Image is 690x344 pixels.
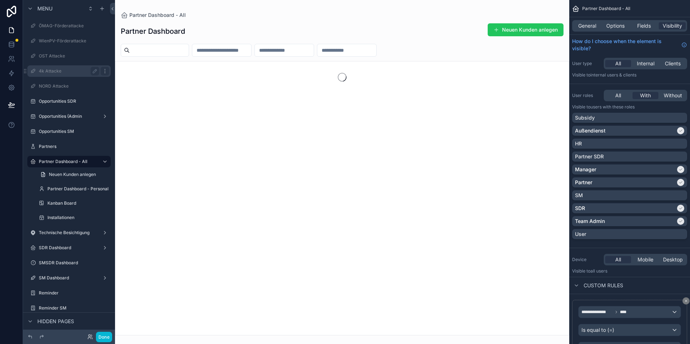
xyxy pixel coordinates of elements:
p: User [575,231,586,238]
label: User roles [572,93,601,98]
label: Opportunities (Admin [39,113,99,119]
a: Installationen [36,212,111,223]
a: SDR Dashboard [27,242,111,254]
label: WienPV-Förderattacke [39,38,109,44]
label: SDR Dashboard [39,245,99,251]
a: Reminder SM [27,302,111,314]
label: Reminder [39,290,109,296]
a: Opportunities SDR [27,96,111,107]
p: Team Admin [575,218,605,225]
a: OST Attacke [27,50,111,62]
span: Visibility [663,22,682,29]
a: Neuen Kunden anlegen [36,169,111,180]
p: Subsidy [575,114,595,121]
a: Partners [27,141,111,152]
span: All [615,92,621,99]
p: Außendienst [575,127,606,134]
span: Desktop [663,256,683,263]
label: 4k Attacke [39,68,96,74]
p: Visible to [572,268,687,274]
p: Manager [575,166,596,173]
a: Reminder [27,287,111,299]
p: Visible to [572,72,687,78]
span: Options [606,22,625,29]
span: How do I choose when the element is visible? [572,38,678,52]
span: Users with these roles [590,104,635,110]
label: Partner Dashboard - All [39,159,96,164]
label: SMSDR Dashboard [39,260,109,266]
label: Opportunities SDR [39,98,109,104]
label: ÖMAG-Förderattacke [39,23,109,29]
a: Partner Dashboard - Personal [36,183,111,195]
a: SMSDR Dashboard [27,257,111,269]
span: General [578,22,596,29]
a: Opportunities (Admin [27,111,111,122]
span: With [640,92,651,99]
a: NORD Attacke [27,80,111,92]
a: Kanban Board [36,197,111,209]
p: Partner SDR [575,153,604,160]
a: Opportunities SM [27,126,111,137]
a: WienPV-Förderattacke [27,35,111,47]
label: Technische Besichtigung [39,230,99,236]
span: Hidden pages [37,318,74,325]
span: Custom rules [584,282,623,289]
label: Partner Dashboard - Personal [47,186,109,192]
span: Mobile [638,256,653,263]
span: Internal users & clients [590,72,636,78]
p: HR [575,140,582,147]
p: Visible to [572,104,687,110]
a: 4k Attacke [27,65,111,77]
span: Internal [637,60,654,67]
label: Opportunities SM [39,129,109,134]
a: SM Dashboard [27,272,111,284]
p: SDR [575,205,585,212]
label: User type [572,61,601,66]
label: Installationen [47,215,109,220]
button: Is equal to (=) [578,324,681,336]
span: all users [590,268,607,274]
label: SM Dashboard [39,275,99,281]
button: Done [96,332,112,342]
label: Device [572,257,601,262]
label: Kanban Board [47,200,109,206]
a: Partner Dashboard - All [27,156,111,167]
p: SM [575,192,583,199]
span: Clients [665,60,681,67]
span: Is equal to (=) [581,326,614,334]
label: Partners [39,144,109,149]
span: Neuen Kunden anlegen [49,172,96,177]
label: Reminder SM [39,305,109,311]
label: OST Attacke [39,53,109,59]
a: How do I choose when the element is visible? [572,38,687,52]
a: Technische Besichtigung [27,227,111,238]
p: Partner [575,179,592,186]
span: Partner Dashboard - All [582,6,630,11]
span: Menu [37,5,52,12]
a: ÖMAG-Förderattacke [27,20,111,32]
span: Fields [637,22,651,29]
label: NORD Attacke [39,83,109,89]
span: All [615,256,621,263]
span: All [615,60,621,67]
span: Without [664,92,682,99]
